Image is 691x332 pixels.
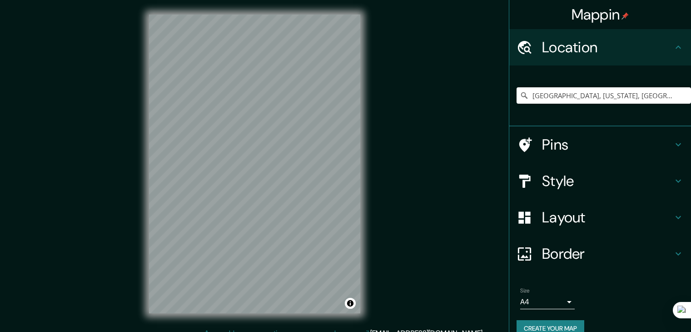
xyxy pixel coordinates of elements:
[517,87,691,104] input: Pick your city or area
[509,199,691,236] div: Layout
[509,236,691,272] div: Border
[542,245,673,263] h4: Border
[520,295,575,309] div: A4
[149,15,360,313] canvas: Map
[509,163,691,199] div: Style
[542,172,673,190] h4: Style
[572,5,629,24] h4: Mappin
[621,12,629,20] img: pin-icon.png
[509,29,691,65] div: Location
[542,136,673,154] h4: Pins
[542,208,673,226] h4: Layout
[520,287,530,295] label: Size
[610,297,681,322] iframe: Help widget launcher
[345,298,356,309] button: Toggle attribution
[509,126,691,163] div: Pins
[542,38,673,56] h4: Location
